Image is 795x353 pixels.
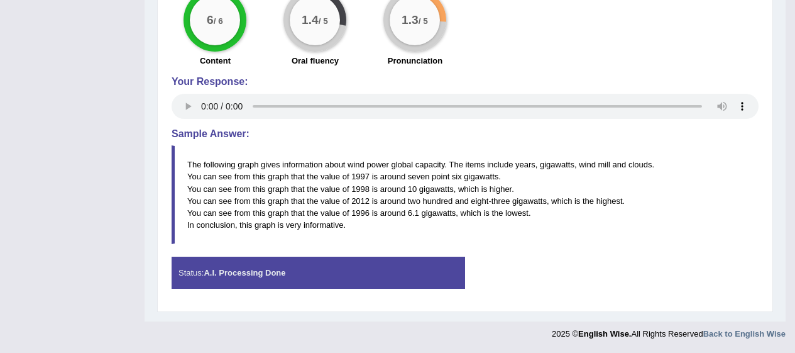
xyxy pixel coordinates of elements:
div: Status: [172,257,465,289]
label: Pronunciation [388,55,442,67]
h4: Sample Answer: [172,128,759,140]
label: Oral fluency [292,55,339,67]
a: Back to English Wise [703,329,786,339]
h4: Your Response: [172,76,759,87]
div: 2025 © All Rights Reserved [552,322,786,340]
big: 1.4 [302,13,319,27]
small: / 5 [319,16,328,26]
big: 6 [207,13,214,27]
strong: A.I. Processing Done [204,268,285,277]
small: / 5 [419,16,428,26]
blockquote: The following graph gives information about wind power global capacity. The items include years, ... [172,145,759,244]
small: / 6 [214,16,223,26]
label: Content [200,55,231,67]
big: 1.3 [402,13,419,27]
strong: English Wise. [578,329,631,339]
